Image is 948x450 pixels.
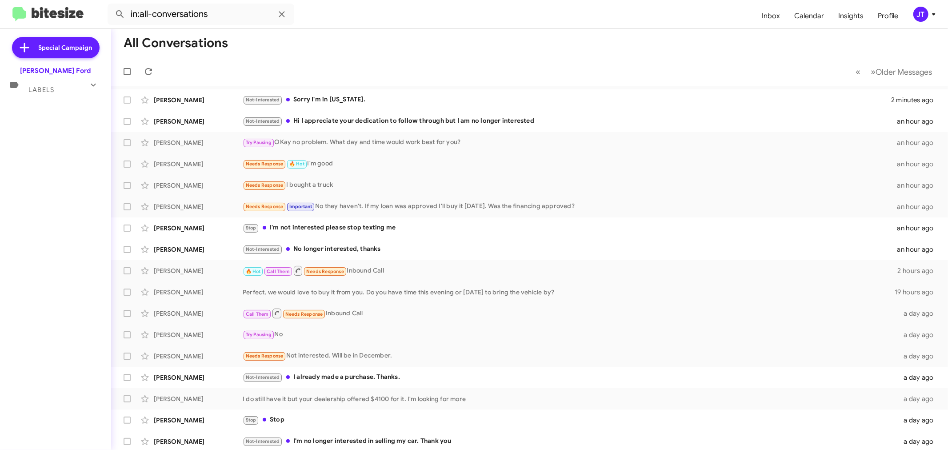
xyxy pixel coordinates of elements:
[39,43,92,52] span: Special Campaign
[876,67,932,77] span: Older Messages
[897,224,941,233] div: an hour ago
[154,437,243,446] div: [PERSON_NAME]
[154,117,243,126] div: [PERSON_NAME]
[832,3,871,29] a: Insights
[154,288,243,297] div: [PERSON_NAME]
[246,353,284,359] span: Needs Response
[897,416,941,425] div: a day ago
[243,351,897,361] div: Not interested. Will be in December.
[897,266,941,275] div: 2 hours ago
[897,309,941,318] div: a day ago
[243,308,897,319] div: Inbound Call
[267,269,290,274] span: Call Them
[243,372,897,382] div: I already made a purchase. Thanks.
[246,225,256,231] span: Stop
[246,417,256,423] span: Stop
[154,394,243,403] div: [PERSON_NAME]
[246,332,272,337] span: Try Pausing
[243,394,897,403] div: I do still have it but your dealership offered $4100 for it. I'm looking for more
[154,181,243,190] div: [PERSON_NAME]
[243,288,895,297] div: Perfect, we would love to buy it from you. Do you have time this evening or [DATE] to bring the v...
[243,244,897,254] div: No longer interested, thanks
[913,7,928,22] div: JT
[243,265,897,276] div: Inbound Call
[154,373,243,382] div: [PERSON_NAME]
[154,202,243,211] div: [PERSON_NAME]
[243,201,897,212] div: No they haven't. If my loan was approved I'll buy it [DATE]. Was the financing approved?
[246,140,272,145] span: Try Pausing
[897,373,941,382] div: a day ago
[755,3,788,29] a: Inbox
[246,269,261,274] span: 🔥 Hot
[154,352,243,361] div: [PERSON_NAME]
[154,160,243,169] div: [PERSON_NAME]
[246,374,280,380] span: Not-Interested
[246,204,284,209] span: Needs Response
[12,37,100,58] a: Special Campaign
[243,180,897,190] div: I bought a truck
[897,181,941,190] div: an hour ago
[246,182,284,188] span: Needs Response
[289,161,304,167] span: 🔥 Hot
[243,137,897,148] div: OKay no problem. What day and time would work best for you?
[243,116,897,126] div: Hi I appreciate your dedication to follow through but I am no longer interested
[243,223,897,233] div: I'm not interested please stop texting me
[154,245,243,254] div: [PERSON_NAME]
[154,416,243,425] div: [PERSON_NAME]
[289,204,312,209] span: Important
[851,63,937,81] nav: Page navigation example
[285,311,323,317] span: Needs Response
[871,3,906,29] a: Profile
[243,436,897,446] div: I'm no longer interested in selling my car. Thank you
[154,309,243,318] div: [PERSON_NAME]
[906,7,938,22] button: JT
[124,36,228,50] h1: All Conversations
[243,159,897,169] div: I'm good
[20,66,91,75] div: [PERSON_NAME] Ford
[850,63,866,81] button: Previous
[246,118,280,124] span: Not-Interested
[154,266,243,275] div: [PERSON_NAME]
[154,224,243,233] div: [PERSON_NAME]
[897,330,941,339] div: a day ago
[897,437,941,446] div: a day ago
[897,160,941,169] div: an hour ago
[246,246,280,252] span: Not-Interested
[243,329,897,340] div: No
[243,95,891,105] div: Sorry I'm in [US_STATE].
[108,4,294,25] input: Search
[897,394,941,403] div: a day ago
[243,415,897,425] div: Stop
[154,138,243,147] div: [PERSON_NAME]
[246,438,280,444] span: Not-Interested
[897,138,941,147] div: an hour ago
[897,352,941,361] div: a day ago
[246,311,269,317] span: Call Them
[897,202,941,211] div: an hour ago
[154,330,243,339] div: [PERSON_NAME]
[154,96,243,104] div: [PERSON_NAME]
[897,245,941,254] div: an hour ago
[856,66,860,77] span: «
[246,97,280,103] span: Not-Interested
[28,86,54,94] span: Labels
[891,96,941,104] div: 2 minutes ago
[897,117,941,126] div: an hour ago
[865,63,937,81] button: Next
[871,66,876,77] span: »
[788,3,832,29] a: Calendar
[895,288,941,297] div: 19 hours ago
[306,269,344,274] span: Needs Response
[246,161,284,167] span: Needs Response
